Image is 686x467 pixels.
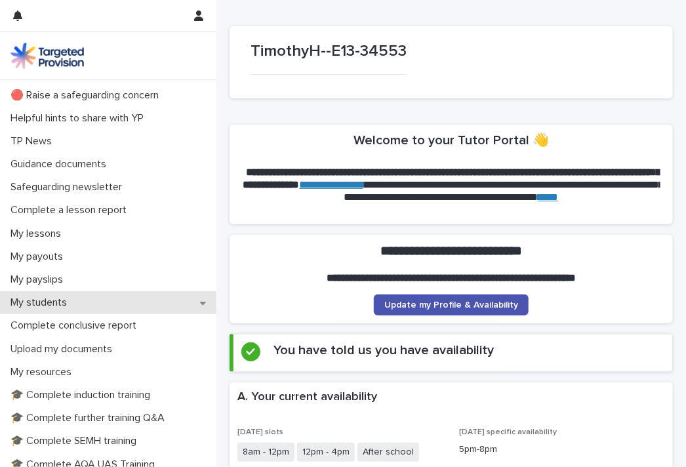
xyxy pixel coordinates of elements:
[5,412,175,424] p: 🎓 Complete further training Q&A
[374,294,529,315] a: Update my Profile & Availability
[5,274,73,286] p: My payslips
[459,428,557,436] span: [DATE] specific availability
[5,389,161,401] p: 🎓 Complete induction training
[459,443,665,457] p: 5pm-8pm
[5,319,147,332] p: Complete conclusive report
[297,443,355,462] span: 12pm - 4pm
[5,112,154,125] p: Helpful hints to share with YP
[5,435,147,447] p: 🎓 Complete SEMH training
[384,300,518,310] span: Update my Profile & Availability
[237,443,294,462] span: 8am - 12pm
[5,366,82,378] p: My resources
[237,428,283,436] span: [DATE] slots
[353,132,549,148] h2: Welcome to your Tutor Portal 👋
[5,251,73,263] p: My payouts
[357,443,419,462] span: After school
[5,343,123,355] p: Upload my documents
[237,390,377,405] h2: A. Your current availability
[5,296,77,309] p: My students
[5,158,117,171] p: Guidance documents
[251,42,407,61] p: TimothyH--E13-34553
[5,228,71,240] p: My lessons
[273,342,494,358] h2: You have told us you have availability
[5,181,132,193] p: Safeguarding newsletter
[5,89,169,102] p: 🔴 Raise a safeguarding concern
[5,135,62,148] p: TP News
[10,43,84,69] img: M5nRWzHhSzIhMunXDL62
[5,204,137,216] p: Complete a lesson report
